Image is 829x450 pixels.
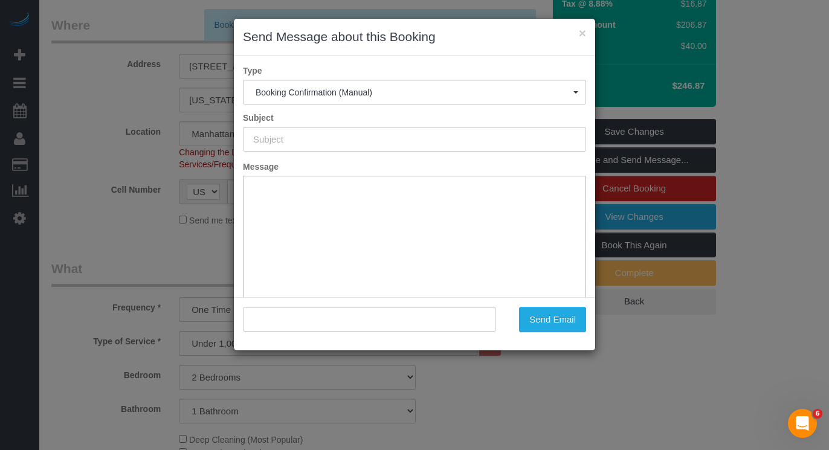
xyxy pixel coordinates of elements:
[234,112,595,124] label: Subject
[813,409,822,419] span: 6
[579,27,586,39] button: ×
[243,80,586,104] button: Booking Confirmation (Manual)
[234,65,595,77] label: Type
[234,161,595,173] label: Message
[244,176,585,365] iframe: Rich Text Editor, editor1
[243,127,586,152] input: Subject
[243,28,586,46] h3: Send Message about this Booking
[788,409,817,438] iframe: Intercom live chat
[519,307,586,332] button: Send Email
[256,88,573,97] span: Booking Confirmation (Manual)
